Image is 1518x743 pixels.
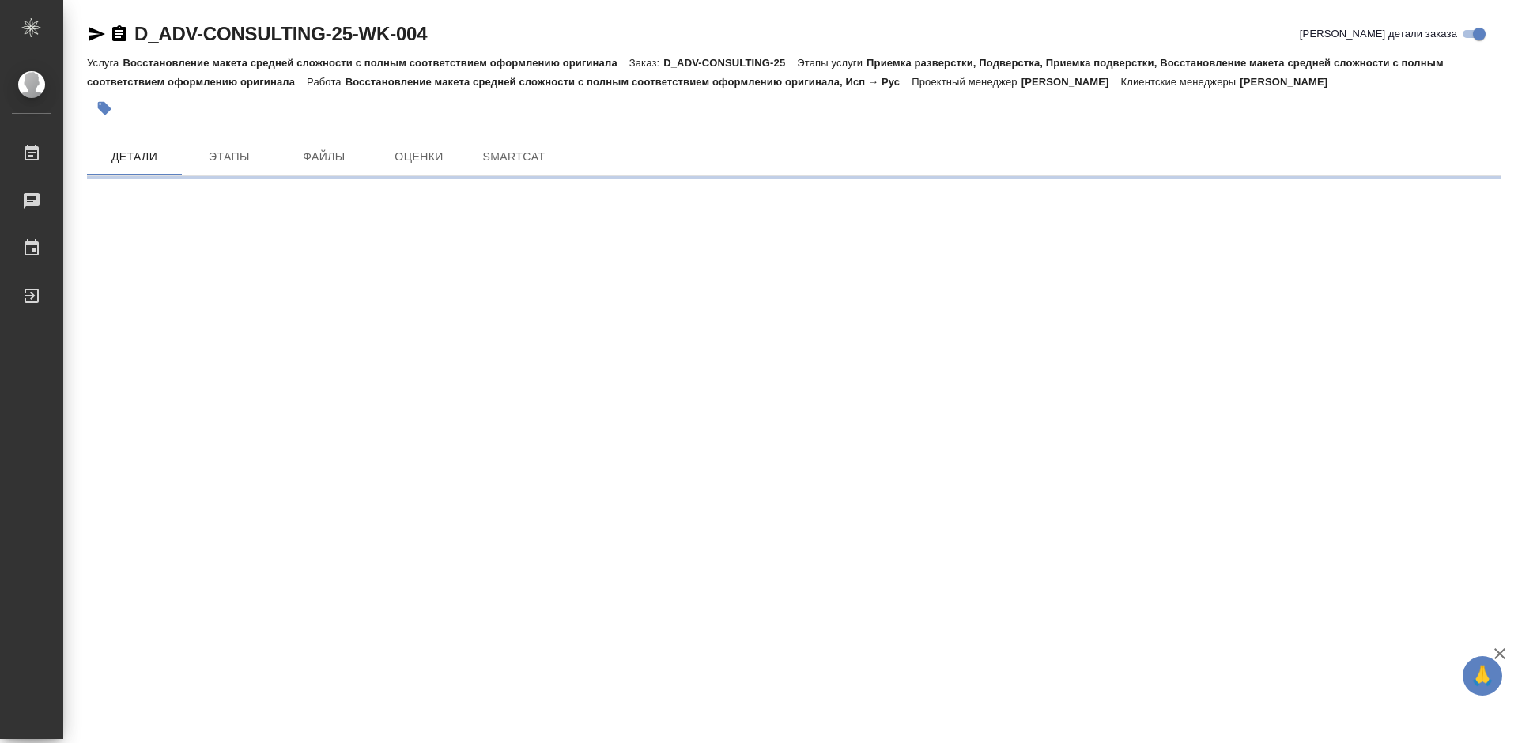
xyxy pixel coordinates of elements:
a: D_ADV-CONSULTING-25-WK-004 [134,23,427,44]
p: Восстановление макета средней сложности с полным соответствием оформлению оригинала [123,57,629,69]
p: Восстановление макета средней сложности с полным соответствием оформлению оригинала, Исп → Рус [346,76,912,88]
p: [PERSON_NAME] [1021,76,1121,88]
span: Этапы [191,147,267,167]
p: Работа [307,76,346,88]
span: 🙏 [1469,659,1496,692]
p: Клиентские менеджеры [1121,76,1240,88]
span: Оценки [381,147,457,167]
p: D_ADV-CONSULTING-25 [663,57,797,69]
p: Этапы услуги [797,57,867,69]
p: [PERSON_NAME] [1240,76,1339,88]
span: [PERSON_NAME] детали заказа [1300,26,1457,42]
span: Файлы [286,147,362,167]
span: SmartCat [476,147,552,167]
button: Добавить тэг [87,91,122,126]
button: Скопировать ссылку для ЯМессенджера [87,25,106,43]
span: Детали [96,147,172,167]
p: Услуга [87,57,123,69]
button: 🙏 [1463,656,1502,696]
button: Скопировать ссылку [110,25,129,43]
p: Заказ: [629,57,663,69]
p: Проектный менеджер [912,76,1021,88]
